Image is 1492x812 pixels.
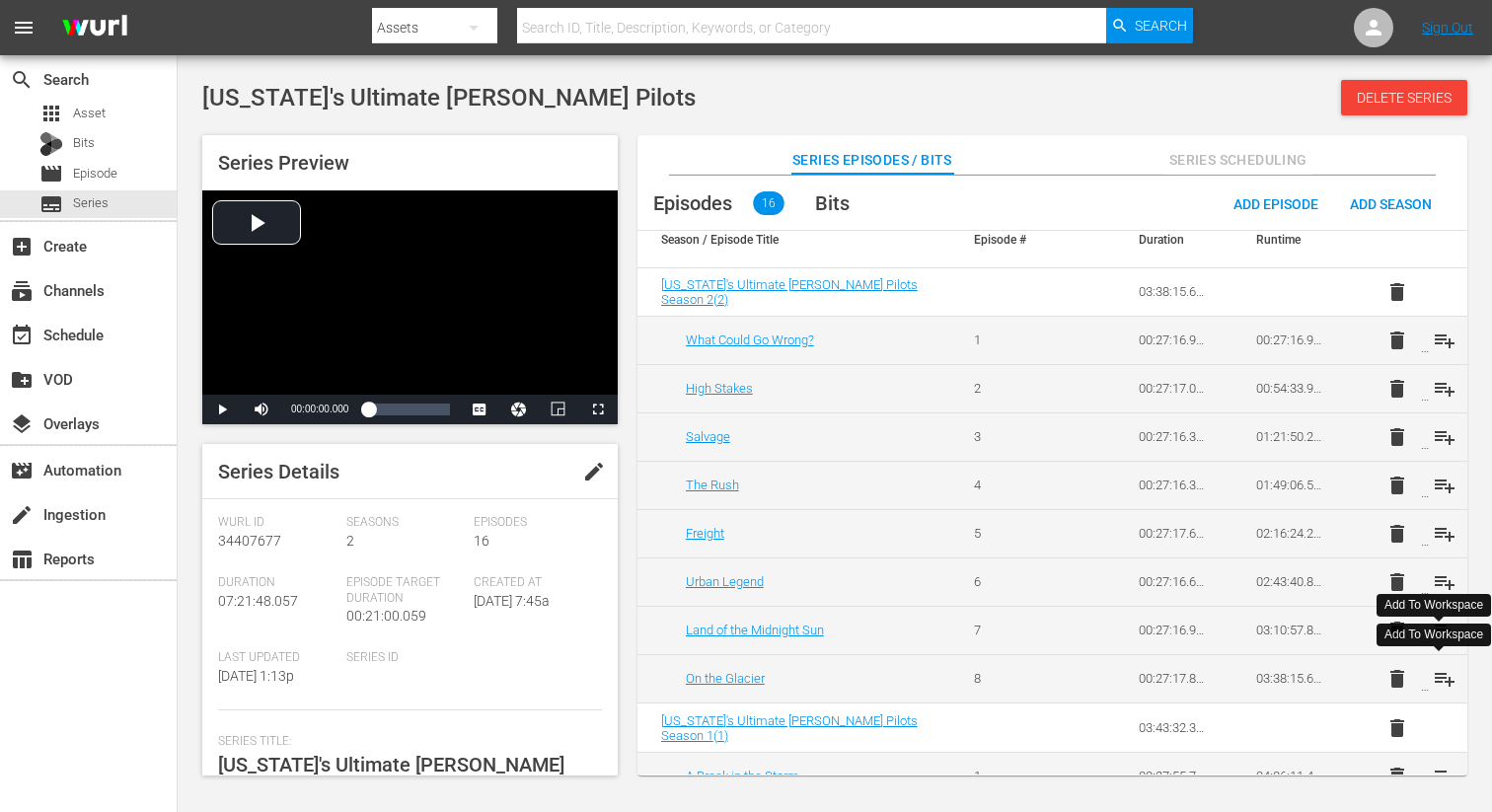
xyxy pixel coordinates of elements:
[1115,509,1232,557] td: 00:27:17.675
[218,460,339,483] span: Series Details
[39,102,63,125] span: Asset
[1421,365,1468,412] button: playlist_add
[499,395,539,424] button: Jump To Time
[39,192,63,216] span: Series
[1421,317,1468,364] button: playlist_add
[39,132,63,156] div: Bits
[1374,753,1421,800] button: delete
[1384,627,1483,643] div: Add To Workspace
[368,404,449,415] div: Progress Bar
[950,654,1068,702] td: 8
[582,460,606,483] span: edit
[73,133,95,153] span: Bits
[1385,716,1409,740] span: delete
[1433,765,1456,788] span: playlist_add
[1384,597,1483,614] div: Add To Workspace
[1232,509,1350,557] td: 02:16:24.268
[202,84,696,111] span: [US_STATE]'s Ultimate [PERSON_NAME] Pilots
[950,461,1068,509] td: 4
[218,515,336,531] span: Wurl Id
[950,316,1068,364] td: 1
[815,191,850,215] span: Bits
[950,557,1068,606] td: 6
[1218,185,1334,221] button: Add Episode
[10,459,34,482] span: Automation
[637,212,950,267] th: Season / Episode Title
[12,16,36,39] span: menu
[1374,317,1421,364] button: delete
[1115,364,1232,412] td: 00:27:17.034
[1421,510,1468,557] button: playlist_add
[291,404,348,414] span: 00:00:00.000
[1433,329,1456,352] span: playlist_add
[10,368,34,392] span: VOD
[218,668,294,684] span: [DATE] 1:13p
[242,395,281,424] button: Mute
[474,575,592,591] span: Created At
[218,151,349,175] span: Series Preview
[474,533,489,549] span: 16
[1421,413,1468,461] button: playlist_add
[10,503,34,527] span: Ingestion
[1385,765,1409,788] span: delete
[1232,654,1350,702] td: 03:38:15.672
[792,148,952,173] span: Series Episodes / Bits
[1232,461,1350,509] td: 01:49:06.593
[1374,510,1421,557] button: delete
[1385,329,1409,352] span: delete
[1232,412,1350,461] td: 01:21:50.270
[753,191,784,215] span: 16
[686,332,814,347] a: What Could Go Wrong?
[10,324,34,347] span: Schedule
[661,277,918,307] span: [US_STATE]'s Ultimate [PERSON_NAME] Pilots Season 2 ( 2 )
[1341,90,1467,106] span: Delete Series
[1115,412,1232,461] td: 00:27:16.321
[686,381,753,396] a: High Stakes
[346,533,354,549] span: 2
[460,395,499,424] button: Captions
[1115,557,1232,606] td: 00:27:16.629
[1164,148,1312,173] span: Series Scheduling
[1135,8,1187,43] span: Search
[202,190,618,424] div: Video Player
[1385,570,1409,594] span: delete
[218,753,564,806] span: [US_STATE]'s Ultimate [PERSON_NAME] Pilots
[1374,558,1421,606] button: delete
[1232,316,1350,364] td: 00:27:16.915
[686,769,799,783] a: A Break in the Storm
[73,164,117,184] span: Episode
[1115,212,1232,267] th: Duration
[661,713,918,743] span: [US_STATE]'s Ultimate [PERSON_NAME] Pilots Season 1 ( 1 )
[653,191,732,215] span: Episodes
[1385,425,1409,449] span: delete
[10,548,34,571] span: Reports
[10,68,34,92] span: Search
[346,608,426,624] span: 00:21:00.059
[218,533,281,549] span: 34407677
[686,429,730,444] a: Salvage
[686,623,824,637] a: Land of the Midnight Sun
[1115,752,1232,800] td: 00:27:55.756
[1218,196,1334,212] span: Add Episode
[950,752,1068,800] td: 1
[1433,522,1456,546] span: playlist_add
[346,575,465,607] span: Episode Target Duration
[1232,557,1350,606] td: 02:43:40.897
[1374,462,1421,509] button: delete
[686,526,724,541] a: Freight
[1115,704,1232,753] td: 03:43:32.385
[1334,196,1448,212] span: Add Season
[474,515,592,531] span: Episodes
[1341,80,1467,115] button: Delete Series
[73,193,109,213] span: Series
[202,395,242,424] button: Play
[1433,377,1456,401] span: playlist_add
[1106,8,1193,43] button: Search
[218,650,336,666] span: Last Updated
[570,448,618,495] button: edit
[1421,558,1468,606] button: playlist_add
[1385,667,1409,691] span: delete
[1115,268,1232,317] td: 03:38:15.672
[1115,316,1232,364] td: 00:27:16.915
[1385,474,1409,497] span: delete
